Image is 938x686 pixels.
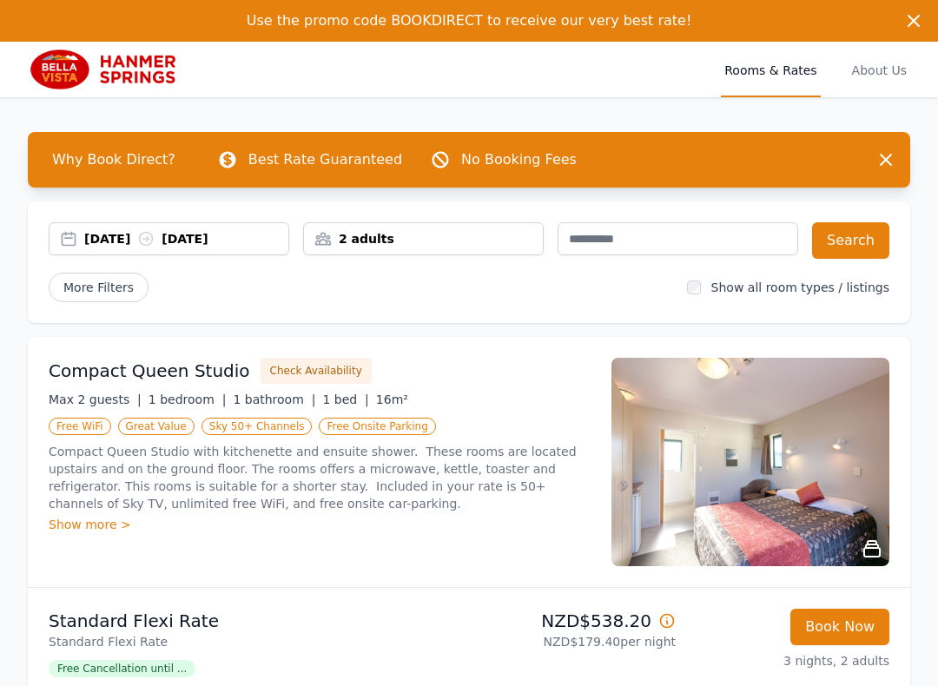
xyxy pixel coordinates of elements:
span: More Filters [49,273,149,302]
span: Free Cancellation until ... [49,660,195,677]
div: [DATE] [DATE] [84,230,288,247]
span: 1 bed | [322,392,368,406]
span: 1 bedroom | [149,392,227,406]
span: Sky 50+ Channels [201,418,313,435]
p: 3 nights, 2 adults [690,652,889,670]
span: Great Value [118,418,195,435]
p: NZD$179.40 per night [476,633,676,650]
span: Why Book Direct? [38,142,189,177]
p: Standard Flexi Rate [49,609,462,633]
p: Best Rate Guaranteed [248,149,402,170]
a: About Us [849,42,910,97]
span: Free WiFi [49,418,111,435]
h3: Compact Queen Studio [49,359,250,383]
p: Standard Flexi Rate [49,633,462,650]
div: Show more > [49,516,591,533]
span: Free Onsite Parking [319,418,435,435]
button: Book Now [790,609,889,645]
span: 1 bathroom | [233,392,315,406]
span: Max 2 guests | [49,392,142,406]
button: Search [812,222,889,259]
div: 2 adults [304,230,543,247]
a: Rooms & Rates [721,42,820,97]
span: Use the promo code BOOKDIRECT to receive our very best rate! [247,12,692,29]
span: 16m² [376,392,408,406]
p: No Booking Fees [461,149,577,170]
p: Compact Queen Studio with kitchenette and ensuite shower. These rooms are located upstairs and on... [49,443,591,512]
img: Bella Vista Hanmer Springs [28,49,195,90]
p: NZD$538.20 [476,609,676,633]
button: Check Availability [261,358,372,384]
label: Show all room types / listings [711,280,889,294]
